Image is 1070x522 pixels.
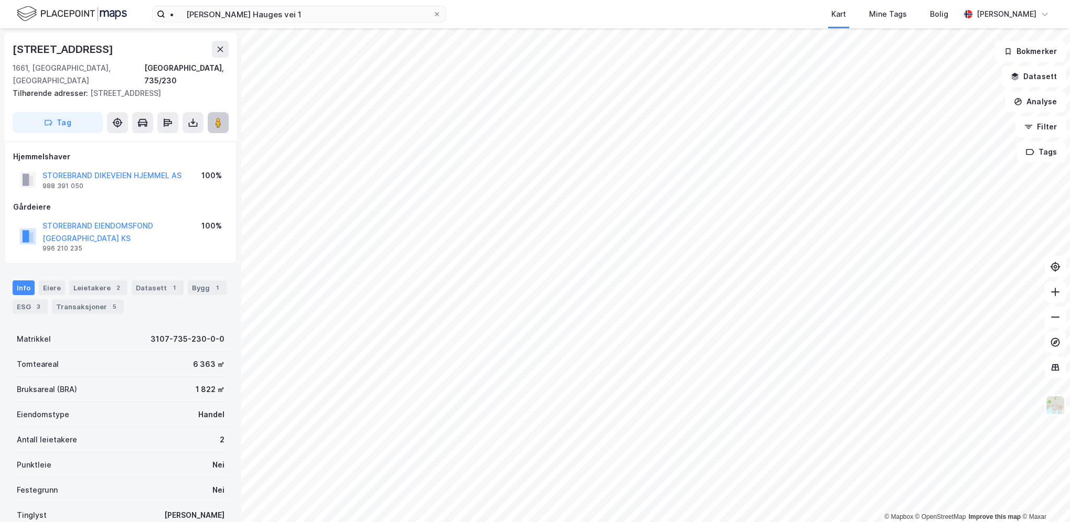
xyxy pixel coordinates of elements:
div: Nei [212,459,224,471]
div: 100% [201,220,222,232]
div: Handel [198,408,224,421]
div: Bygg [188,280,227,295]
button: Tag [13,112,103,133]
div: Antall leietakere [17,433,77,446]
div: Transaksjoner [52,299,124,314]
button: Analyse [1005,91,1066,112]
input: Søk på adresse, matrikkel, gårdeiere, leietakere eller personer [165,6,433,22]
div: Kart [831,8,846,20]
div: [PERSON_NAME] [977,8,1036,20]
div: Bolig [930,8,948,20]
a: Mapbox [884,513,913,520]
button: Bokmerker [995,41,1066,62]
div: 996 210 235 [42,244,82,253]
img: logo.f888ab2527a4732fd821a326f86c7f29.svg [17,5,127,23]
div: Gårdeiere [13,201,228,213]
span: Tilhørende adresser: [13,89,90,97]
div: Mine Tags [869,8,907,20]
button: Datasett [1002,66,1066,87]
div: Matrikkel [17,333,51,345]
div: [PERSON_NAME] [164,509,224,521]
div: 1 [169,282,179,293]
div: Hjemmelshaver [13,150,228,163]
div: 3107-735-230-0-0 [151,333,224,345]
div: [STREET_ADDRESS] [13,87,220,100]
div: 1 [212,282,222,293]
div: Leietakere [69,280,127,295]
div: Eiendomstype [17,408,69,421]
div: 2 [113,282,123,293]
div: Tinglyst [17,509,47,521]
div: ESG [13,299,48,314]
div: Festegrunn [17,484,58,496]
div: Nei [212,484,224,496]
iframe: Chat Widget [1018,472,1070,522]
a: OpenStreetMap [915,513,966,520]
div: Bruksareal (BRA) [17,383,77,396]
div: Eiere [39,280,65,295]
img: Z [1045,395,1065,415]
div: 3 [33,301,44,312]
div: 2 [220,433,224,446]
div: 1 822 ㎡ [196,383,224,396]
div: 100% [201,169,222,182]
div: [GEOGRAPHIC_DATA], 735/230 [144,62,229,87]
div: [STREET_ADDRESS] [13,41,115,58]
div: 6 363 ㎡ [193,358,224,371]
button: Filter [1015,116,1066,137]
div: Punktleie [17,459,51,471]
div: 5 [109,301,120,312]
div: 1661, [GEOGRAPHIC_DATA], [GEOGRAPHIC_DATA] [13,62,144,87]
div: 988 391 050 [42,182,83,190]
div: Info [13,280,35,295]
div: Tomteareal [17,358,59,371]
a: Improve this map [969,513,1021,520]
div: Datasett [132,280,184,295]
button: Tags [1017,142,1066,162]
